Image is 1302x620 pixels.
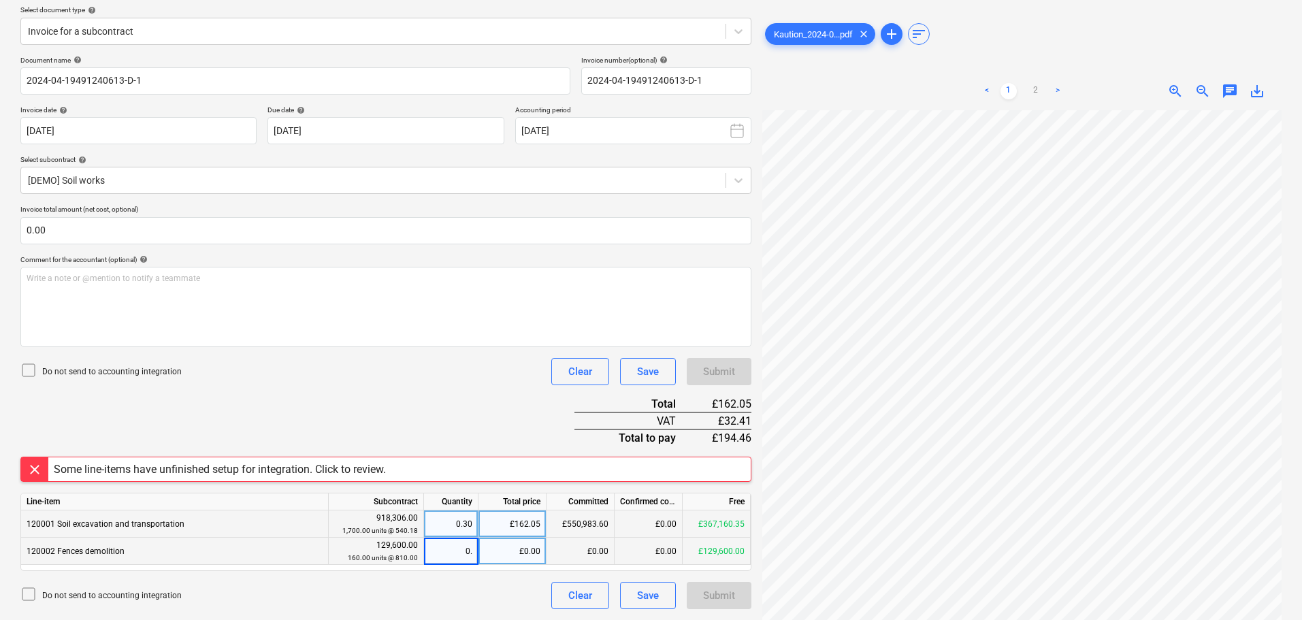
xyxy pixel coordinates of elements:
[620,358,676,385] button: Save
[547,510,615,538] div: £550,983.60
[329,493,424,510] div: Subcontract
[342,527,418,534] small: 1,700.00 units @ 540.18
[515,105,751,117] p: Accounting period
[424,493,478,510] div: Quantity
[698,396,751,412] div: £162.05
[20,67,570,95] input: Document name
[42,366,182,378] p: Do not send to accounting integration
[1194,83,1211,99] span: zoom_out
[267,105,504,114] div: Due date
[515,117,751,144] button: [DATE]
[581,56,751,65] div: Invoice number (optional)
[429,510,472,538] div: 0.30
[615,493,683,510] div: Confirmed costs
[683,493,751,510] div: Free
[547,493,615,510] div: Committed
[267,117,504,144] input: Due date not specified
[979,83,995,99] a: Previous page
[348,554,418,561] small: 160.00 units @ 810.00
[334,512,418,537] div: 918,306.00
[42,590,182,602] p: Do not send to accounting integration
[698,429,751,446] div: £194.46
[20,255,751,264] div: Comment for the accountant (optional)
[581,67,751,95] input: Invoice number
[883,26,900,42] span: add
[574,412,698,429] div: VAT
[637,587,659,604] div: Save
[911,26,927,42] span: sort
[683,510,751,538] div: £367,160.35
[615,538,683,565] div: £0.00
[574,396,698,412] div: Total
[568,587,592,604] div: Clear
[766,29,861,39] span: Kaution_2024-0...pdf
[478,493,547,510] div: Total price
[20,105,257,114] div: Invoice date
[568,363,592,380] div: Clear
[637,363,659,380] div: Save
[698,412,751,429] div: £32.41
[56,106,67,114] span: help
[856,26,872,42] span: clear
[478,538,547,565] div: £0.00
[478,510,547,538] div: £162.05
[620,582,676,609] button: Save
[551,582,609,609] button: Clear
[294,106,305,114] span: help
[27,546,125,556] span: 120002 Fences demolition
[20,217,751,244] input: Invoice total amount (net cost, optional)
[20,155,751,164] div: Select subcontract
[27,519,184,529] span: 120001 Soil excavation and transportation
[76,156,86,164] span: help
[21,493,329,510] div: Line-item
[765,23,875,45] div: Kaution_2024-0...pdf
[1167,83,1184,99] span: zoom_in
[85,6,96,14] span: help
[137,255,148,263] span: help
[683,538,751,565] div: £129,600.00
[20,205,751,216] p: Invoice total amount (net cost, optional)
[1222,83,1238,99] span: chat
[1049,83,1066,99] a: Next page
[547,538,615,565] div: £0.00
[1000,83,1017,99] a: Page 1 is your current page
[71,56,82,64] span: help
[574,429,698,446] div: Total to pay
[20,117,257,144] input: Invoice date not specified
[20,5,751,14] div: Select document type
[551,358,609,385] button: Clear
[1028,83,1044,99] a: Page 2
[1234,555,1302,620] iframe: Chat Widget
[54,463,386,476] div: Some line-items have unfinished setup for integration. Click to review.
[334,539,418,564] div: 129,600.00
[1249,83,1265,99] span: save_alt
[657,56,668,64] span: help
[20,56,570,65] div: Document name
[615,510,683,538] div: £0.00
